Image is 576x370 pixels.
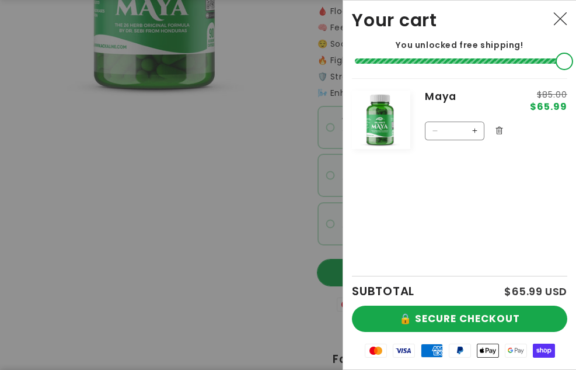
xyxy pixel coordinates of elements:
a: Maya [425,91,515,103]
button: Remove Maya [490,122,508,139]
h2: SUBTOTAL [352,285,414,297]
button: Close [547,6,573,32]
span: $65.99 [530,102,567,112]
input: Quantity for Maya [444,122,465,140]
button: 🔒 SECURE CHECKOUT [352,306,567,332]
h2: Your cart [352,9,437,31]
s: $85.00 [530,91,567,99]
p: $65.99 USD [504,286,567,297]
p: You unlocked free shipping! [352,40,567,50]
